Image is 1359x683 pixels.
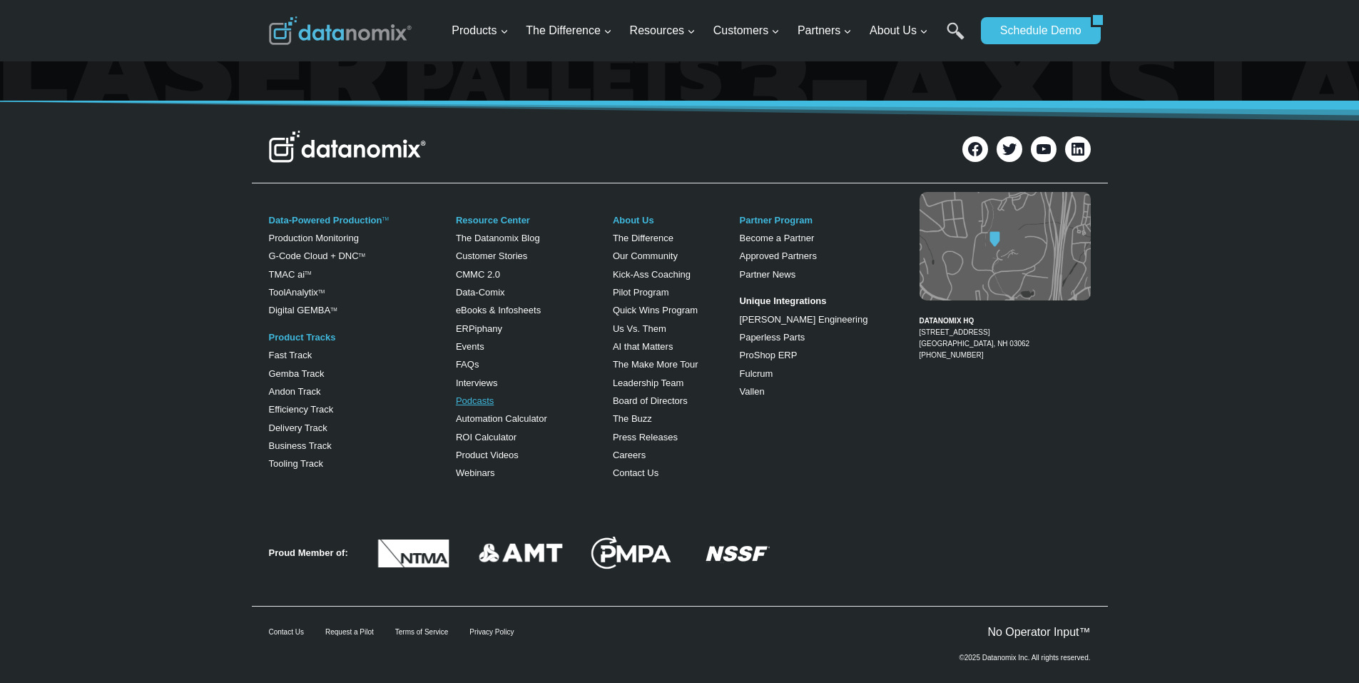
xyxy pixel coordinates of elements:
span: Products [452,21,508,40]
span: The Difference [526,21,612,40]
span: State/Region [321,176,376,189]
a: TM [318,289,325,294]
a: Become a Partner [739,233,814,243]
a: Efficiency Track [269,404,334,415]
a: Board of Directors [613,395,688,406]
a: Quick Wins Program [613,305,698,315]
a: Business Track [269,440,332,451]
a: Kick-Ass Coaching [613,269,691,280]
a: TM [382,216,388,221]
a: The Buzz [613,413,652,424]
a: Terms [160,318,181,328]
a: ROI Calculator [456,432,516,442]
strong: DATANOMIX HQ [920,317,974,325]
a: Tooling Track [269,458,324,469]
a: ERPiphany [456,323,502,334]
span: Customers [713,21,780,40]
img: Datanomix map image [920,192,1091,300]
a: Andon Track [269,386,321,397]
a: Fast Track [269,350,312,360]
a: TMAC aiTM [269,269,312,280]
a: FAQs [456,359,479,370]
a: Pilot Program [613,287,669,298]
a: Interviews [456,378,498,388]
a: Gemba Track [269,368,325,379]
a: Delivery Track [269,423,327,433]
a: Us Vs. Them [613,323,666,334]
a: The Datanomix Blog [456,233,540,243]
span: Resources [630,21,696,40]
a: Data-Comix [456,287,505,298]
a: Events [456,341,484,352]
sup: TM [305,270,311,275]
a: Careers [613,450,646,460]
sup: TM [359,253,365,258]
nav: Primary Navigation [446,8,974,54]
a: Our Community [613,251,678,261]
a: About Us [613,215,654,226]
a: Contact Us [269,628,304,636]
a: G-Code Cloud + DNCTM [269,251,365,261]
strong: Unique Integrations [739,295,826,306]
a: The Difference [613,233,673,243]
a: Product Videos [456,450,519,460]
a: Privacy Policy [469,628,514,636]
a: Partner News [739,269,795,280]
figcaption: [PHONE_NUMBER] [920,304,1091,361]
a: Automation Calculator [456,413,547,424]
a: Customer Stories [456,251,527,261]
a: ToolAnalytix [269,287,318,298]
span: About Us [870,21,928,40]
a: Production Monitoring [269,233,359,243]
sup: TM [330,307,337,312]
a: [STREET_ADDRESS][GEOGRAPHIC_DATA], NH 03062 [920,328,1030,348]
a: Podcasts [456,395,494,406]
a: Leadership Team [613,378,684,388]
a: Product Tracks [269,332,336,343]
a: Webinars [456,467,495,478]
a: Fulcrum [739,368,773,379]
a: AI that Matters [613,341,673,352]
a: Contact Us [613,467,658,478]
a: Digital GEMBATM [269,305,337,315]
a: Privacy Policy [194,318,240,328]
a: ProShop ERP [739,350,797,360]
a: Partner Program [739,215,813,226]
a: The Make More Tour [613,359,698,370]
a: No Operator Input™ [987,626,1090,638]
img: Datanomix Logo [269,131,426,162]
a: Resource Center [456,215,530,226]
p: ©2025 Datanomix Inc. All rights reserved. [959,654,1090,662]
a: eBooks & Infosheets [456,305,541,315]
a: [PERSON_NAME] Engineering [739,314,867,325]
a: Terms of Service [395,628,448,636]
span: Partners [798,21,852,40]
a: Schedule Demo [981,17,1091,44]
a: Search [947,22,964,54]
a: Data-Powered Production [269,215,382,226]
a: Request a Pilot [325,628,374,636]
a: Press Releases [613,432,678,442]
strong: Proud Member of: [269,547,348,558]
a: Approved Partners [739,251,816,261]
a: Paperless Parts [739,332,805,343]
span: Phone number [321,59,385,72]
span: Last Name [321,1,367,14]
a: Vallen [739,386,764,397]
a: CMMC 2.0 [456,269,500,280]
img: Datanomix [269,16,412,45]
